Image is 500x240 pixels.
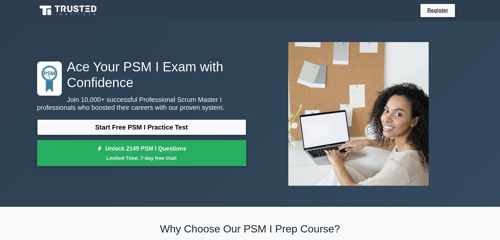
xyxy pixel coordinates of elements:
h2: Why Choose Our PSM I Prep Course? [37,223,463,235]
small: Limited Time: 7-day free trial! [45,154,238,162]
a: Unlock 2149 PSM I QuestionsLimited Time: 7-day free trial! [37,140,246,166]
p: Join 10,000+ successful Professional Scrum Master I professionals who boosted their careers with ... [37,96,246,111]
h1: Ace Your PSM I Exam with Confidence [37,59,246,90]
a: Register [423,6,452,14]
a: Start Free PSM I Practice Test [37,119,246,135]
